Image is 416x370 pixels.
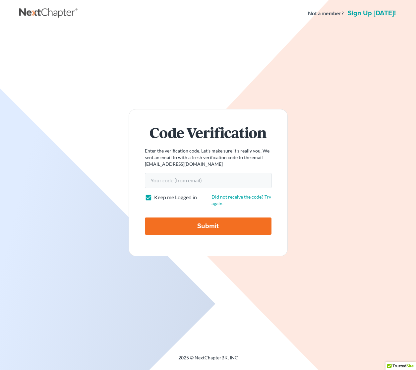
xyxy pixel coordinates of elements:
a: Sign up [DATE]! [346,10,397,17]
div: 2025 © NextChapterBK, INC [19,354,397,366]
p: Enter the verification code. Let's make sure it's really you. We sent an email to with a fresh ve... [145,148,271,167]
label: Keep me Logged in [154,194,197,201]
h1: Code Verification [145,125,271,140]
a: Did not receive the code? Try again. [211,194,271,206]
strong: Not a member? [308,10,344,17]
input: Your code (from email) [145,173,271,188]
input: Submit [145,217,271,235]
